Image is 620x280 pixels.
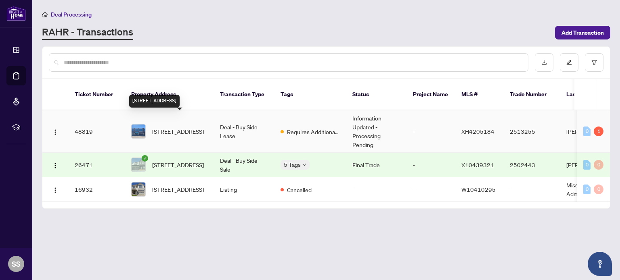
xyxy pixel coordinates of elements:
td: Listing [214,177,274,202]
th: Status [346,79,406,110]
td: Final Trade [346,153,406,177]
span: Deal Processing [51,11,92,18]
button: filter [585,53,603,72]
button: Open asap [588,252,612,276]
img: thumbnail-img [132,158,145,172]
button: edit [560,53,578,72]
span: [STREET_ADDRESS] [152,127,204,136]
td: - [503,177,560,202]
span: 5 Tags [284,160,301,169]
th: Transaction Type [214,79,274,110]
td: 2513255 [503,110,560,153]
td: 26471 [68,153,125,177]
a: RAHR - Transactions [42,25,133,40]
span: [STREET_ADDRESS] [152,160,204,169]
span: [STREET_ADDRESS] [152,185,204,194]
span: XH4205184 [461,128,494,135]
span: SS [12,258,21,270]
span: down [302,163,306,167]
img: Logo [52,187,59,193]
td: 48819 [68,110,125,153]
span: Cancelled [287,185,312,194]
td: - [406,153,455,177]
div: 0 [583,160,591,170]
div: 0 [594,160,603,170]
img: Logo [52,162,59,169]
button: Logo [49,158,62,171]
div: 0 [594,185,603,194]
span: check-circle [142,155,148,162]
div: 0 [583,127,591,136]
td: Information Updated - Processing Pending [346,110,406,153]
img: thumbnail-img [132,124,145,138]
th: Ticket Number [68,79,125,110]
button: Logo [49,125,62,138]
span: X10439321 [461,161,494,168]
td: - [406,110,455,153]
th: Tags [274,79,346,110]
th: Property Address [125,79,214,110]
img: logo [6,6,26,21]
th: Trade Number [503,79,560,110]
td: - [346,177,406,202]
div: 1 [594,127,603,136]
button: Add Transaction [555,26,610,39]
span: W10410295 [461,186,496,193]
button: download [535,53,553,72]
span: edit [566,60,572,65]
img: thumbnail-img [132,183,145,196]
td: Deal - Buy Side Sale [214,153,274,177]
span: Add Transaction [561,26,604,39]
img: Logo [52,129,59,135]
span: download [541,60,547,65]
td: - [406,177,455,202]
div: [STREET_ADDRESS] [129,95,180,108]
td: Deal - Buy Side Lease [214,110,274,153]
button: Logo [49,183,62,196]
td: 16932 [68,177,125,202]
th: Project Name [406,79,455,110]
th: MLS # [455,79,503,110]
span: filter [591,60,597,65]
span: Requires Additional Docs [287,127,339,136]
td: 2502443 [503,153,560,177]
div: 0 [583,185,591,194]
span: home [42,12,48,17]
